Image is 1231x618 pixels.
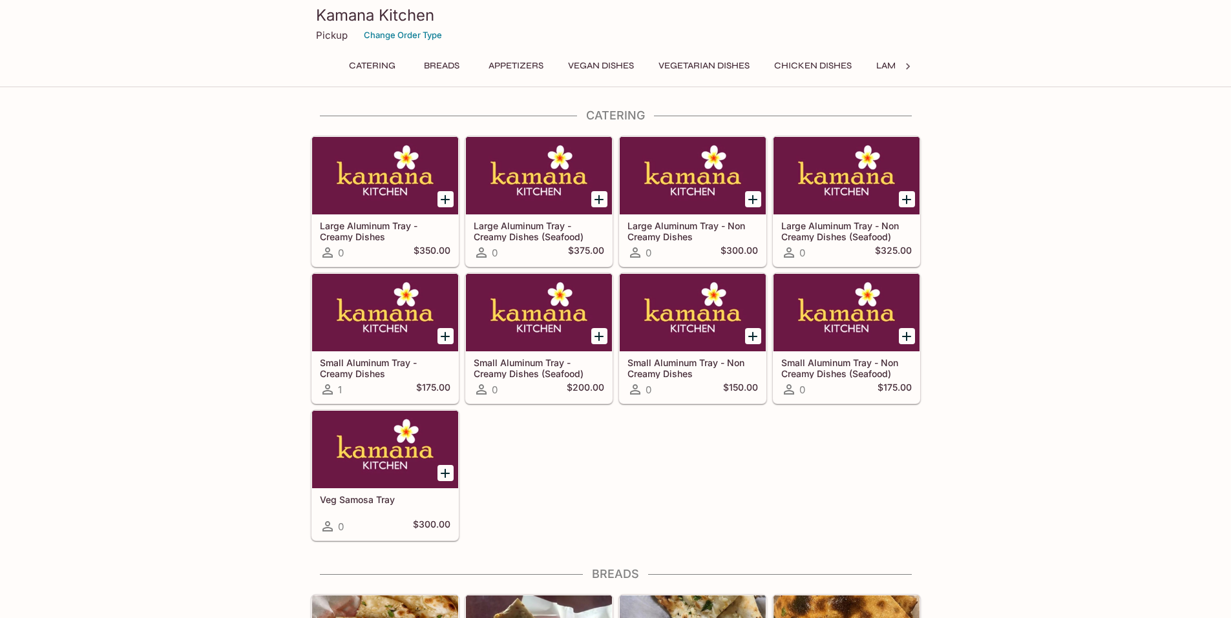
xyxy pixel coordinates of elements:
h5: Large Aluminum Tray - Creamy Dishes [320,220,450,242]
h5: $200.00 [567,382,604,397]
div: Large Aluminum Tray - Non Creamy Dishes (Seafood) [773,137,920,214]
a: Small Aluminum Tray - Creamy Dishes1$175.00 [311,273,459,404]
h5: $300.00 [721,245,758,260]
a: Small Aluminum Tray - Creamy Dishes (Seafood)0$200.00 [465,273,613,404]
h5: $150.00 [723,382,758,397]
a: Large Aluminum Tray - Non Creamy Dishes (Seafood)0$325.00 [773,136,920,267]
a: Small Aluminum Tray - Non Creamy Dishes (Seafood)0$175.00 [773,273,920,404]
a: Large Aluminum Tray - Creamy Dishes0$350.00 [311,136,459,267]
span: 0 [492,247,498,259]
div: Large Aluminum Tray - Non Creamy Dishes [620,137,766,214]
a: Large Aluminum Tray - Creamy Dishes (Seafood)0$375.00 [465,136,613,267]
button: Add Small Aluminum Tray - Non Creamy Dishes (Seafood) [899,328,915,344]
button: Add Veg Samosa Tray [437,465,454,481]
button: Breads [413,57,471,75]
div: Small Aluminum Tray - Creamy Dishes [312,274,458,351]
h5: Small Aluminum Tray - Non Creamy Dishes [627,357,758,378]
h4: Catering [311,108,921,123]
h5: $325.00 [875,245,912,260]
h5: Large Aluminum Tray - Non Creamy Dishes [627,220,758,242]
h5: $375.00 [568,245,604,260]
button: Appetizers [481,57,551,75]
a: Veg Samosa Tray0$300.00 [311,410,459,541]
span: 0 [646,247,651,259]
p: Pickup [316,29,348,41]
div: Small Aluminum Tray - Creamy Dishes (Seafood) [466,274,612,351]
h5: Small Aluminum Tray - Non Creamy Dishes (Seafood) [781,357,912,378]
button: Lamb Dishes [869,57,943,75]
div: Small Aluminum Tray - Non Creamy Dishes (Seafood) [773,274,920,351]
h5: Small Aluminum Tray - Creamy Dishes (Seafood) [474,357,604,378]
button: Vegetarian Dishes [651,57,757,75]
button: Add Small Aluminum Tray - Creamy Dishes (Seafood) [591,328,607,344]
span: 0 [338,247,344,259]
h5: Large Aluminum Tray - Creamy Dishes (Seafood) [474,220,604,242]
h3: Kamana Kitchen [316,5,916,25]
div: Veg Samosa Tray [312,411,458,488]
button: Vegan Dishes [561,57,641,75]
button: Add Large Aluminum Tray - Creamy Dishes (Seafood) [591,191,607,207]
span: 0 [338,520,344,533]
button: Catering [342,57,403,75]
div: Large Aluminum Tray - Creamy Dishes [312,137,458,214]
span: 0 [646,384,651,396]
h5: Small Aluminum Tray - Creamy Dishes [320,357,450,378]
span: 0 [799,384,805,396]
h5: $300.00 [413,519,450,534]
span: 0 [492,384,498,396]
span: 0 [799,247,805,259]
span: 1 [338,384,342,396]
a: Small Aluminum Tray - Non Creamy Dishes0$150.00 [619,273,766,404]
div: Small Aluminum Tray - Non Creamy Dishes [620,274,766,351]
button: Chicken Dishes [767,57,859,75]
h4: Breads [311,567,921,581]
div: Large Aluminum Tray - Creamy Dishes (Seafood) [466,137,612,214]
button: Add Small Aluminum Tray - Creamy Dishes [437,328,454,344]
h5: Large Aluminum Tray - Non Creamy Dishes (Seafood) [781,220,912,242]
h5: Veg Samosa Tray [320,494,450,505]
button: Add Large Aluminum Tray - Creamy Dishes [437,191,454,207]
h5: $175.00 [416,382,450,397]
button: Change Order Type [358,25,448,45]
h5: $175.00 [878,382,912,397]
button: Add Large Aluminum Tray - Non Creamy Dishes (Seafood) [899,191,915,207]
button: Add Large Aluminum Tray - Non Creamy Dishes [745,191,761,207]
h5: $350.00 [414,245,450,260]
a: Large Aluminum Tray - Non Creamy Dishes0$300.00 [619,136,766,267]
button: Add Small Aluminum Tray - Non Creamy Dishes [745,328,761,344]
